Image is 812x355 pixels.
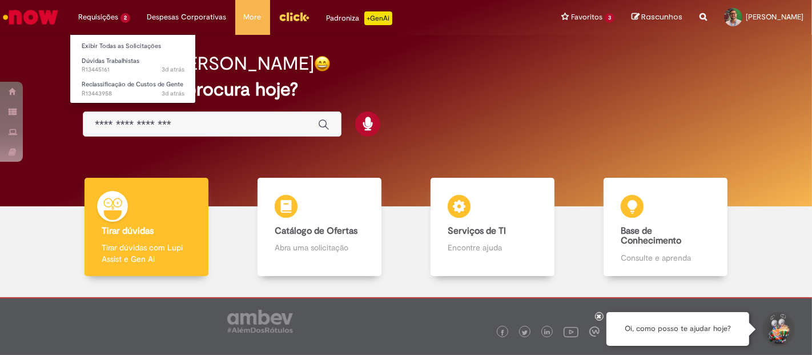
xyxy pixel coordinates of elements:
[70,40,196,53] a: Exibir Todas as Solicitações
[500,330,505,336] img: logo_footer_facebook.png
[621,225,681,247] b: Base de Conhecimento
[605,13,614,23] span: 3
[70,78,196,99] a: Aberto R13443958 : Reclassificação de Custos de Gente
[102,242,191,265] p: Tirar dúvidas com Lupi Assist e Gen Ai
[571,11,602,23] span: Favoritos
[448,225,506,237] b: Serviços de TI
[364,11,392,25] p: +GenAi
[162,89,184,98] span: 3d atrás
[244,11,262,23] span: More
[78,11,118,23] span: Requisições
[60,178,233,277] a: Tirar dúvidas Tirar dúvidas com Lupi Assist e Gen Ai
[606,312,749,346] div: Oi, como posso te ajudar hoje?
[589,326,600,337] img: logo_footer_workplace.png
[579,178,752,277] a: Base de Conhecimento Consulte e aprenda
[275,225,357,237] b: Catálogo de Ofertas
[82,89,184,98] span: R13443958
[70,34,196,103] ul: Requisições
[83,54,314,74] h2: Boa tarde, [PERSON_NAME]
[227,310,293,333] img: logo_footer_ambev_rotulo_gray.png
[162,65,184,74] time: 25/08/2025 15:53:21
[83,79,729,99] h2: O que você procura hoje?
[641,11,682,22] span: Rascunhos
[632,12,682,23] a: Rascunhos
[82,65,184,74] span: R13445161
[564,324,578,339] img: logo_footer_youtube.png
[621,252,710,264] p: Consulte e aprenda
[162,65,184,74] span: 3d atrás
[761,312,795,346] button: Iniciar Conversa de Suporte
[448,242,537,253] p: Encontre ajuda
[1,6,60,29] img: ServiceNow
[275,242,364,253] p: Abra uma solicitação
[120,13,130,23] span: 2
[327,11,392,25] div: Padroniza
[544,329,550,336] img: logo_footer_linkedin.png
[162,89,184,98] time: 25/08/2025 12:00:41
[522,330,528,336] img: logo_footer_twitter.png
[82,80,183,89] span: Reclassificação de Custos de Gente
[70,55,196,76] a: Aberto R13445161 : Dúvidas Trabalhistas
[746,12,803,22] span: [PERSON_NAME]
[279,8,309,25] img: click_logo_yellow_360x200.png
[233,178,406,277] a: Catálogo de Ofertas Abra uma solicitação
[82,57,139,65] span: Dúvidas Trabalhistas
[102,225,154,237] b: Tirar dúvidas
[147,11,227,23] span: Despesas Corporativas
[314,55,331,72] img: happy-face.png
[406,178,579,277] a: Serviços de TI Encontre ajuda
